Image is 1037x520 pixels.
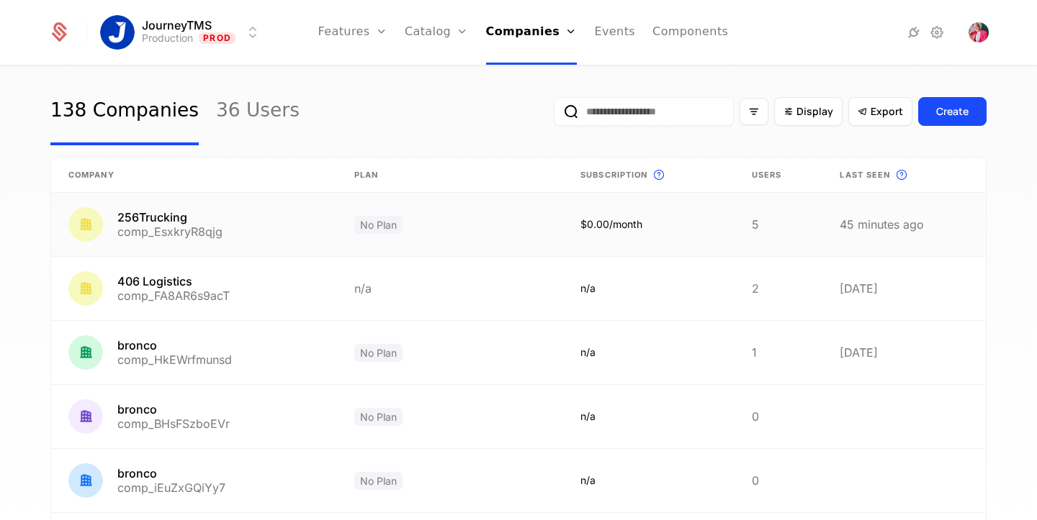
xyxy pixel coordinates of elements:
[918,97,987,126] button: Create
[871,104,903,119] span: Export
[848,97,912,126] button: Export
[50,78,199,145] a: 138 Companies
[51,158,337,193] th: Company
[735,158,823,193] th: Users
[337,158,563,193] th: Plan
[936,104,969,119] div: Create
[774,97,843,126] button: Display
[905,24,922,41] a: Integrations
[104,17,261,48] button: Select environment
[796,104,833,119] span: Display
[840,169,890,181] span: Last seen
[100,15,135,50] img: JourneyTMS
[740,98,768,125] button: Filter options
[216,78,300,145] a: 36 Users
[928,24,946,41] a: Settings
[142,31,193,45] div: Production
[580,169,647,181] span: Subscription
[142,19,212,31] span: JourneyTMS
[969,22,989,42] img: Chris Orban
[969,22,989,42] button: Open user button
[199,32,235,44] span: Prod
